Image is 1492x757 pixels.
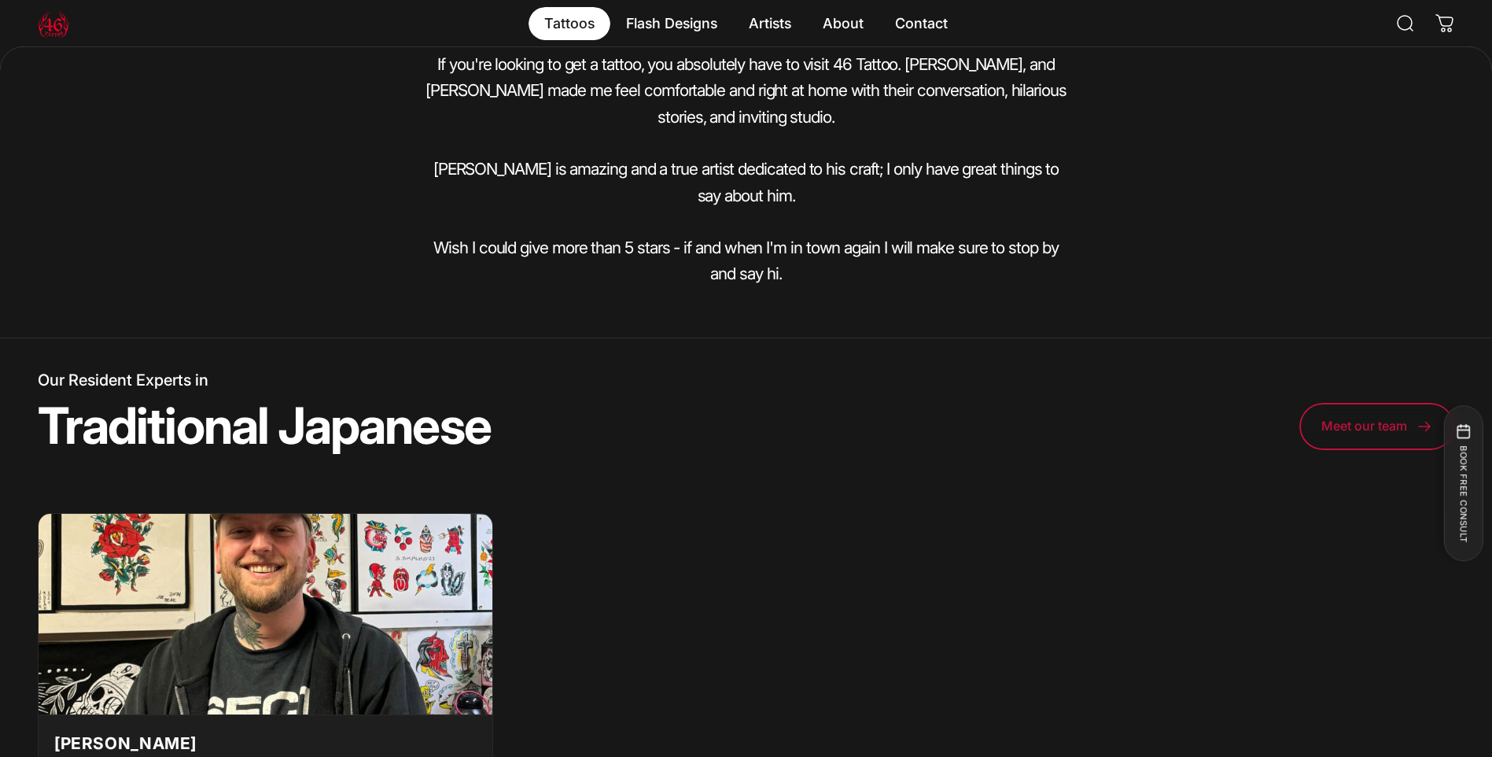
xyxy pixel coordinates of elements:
nav: Primary [529,7,963,40]
h2: [PERSON_NAME] [54,734,197,754]
button: BOOK FREE CONSULT [1443,405,1483,561]
a: Meet our team [1299,403,1454,450]
summary: Flash Designs [610,7,733,40]
summary: About [807,7,879,40]
p: Our Resident Experts in [38,372,491,388]
summary: Artists [733,7,807,40]
span: If you're looking to get a tattoo, you absolutely have to visit 46 Tattoo. [PERSON_NAME], and [PE... [425,54,1067,283]
img: Spencer Skalko [39,514,492,715]
animate-element: Japanese [278,401,491,451]
summary: Tattoos [529,7,610,40]
a: 0 items [1428,6,1462,41]
a: Contact [879,7,963,40]
animate-element: Traditional [38,401,268,451]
